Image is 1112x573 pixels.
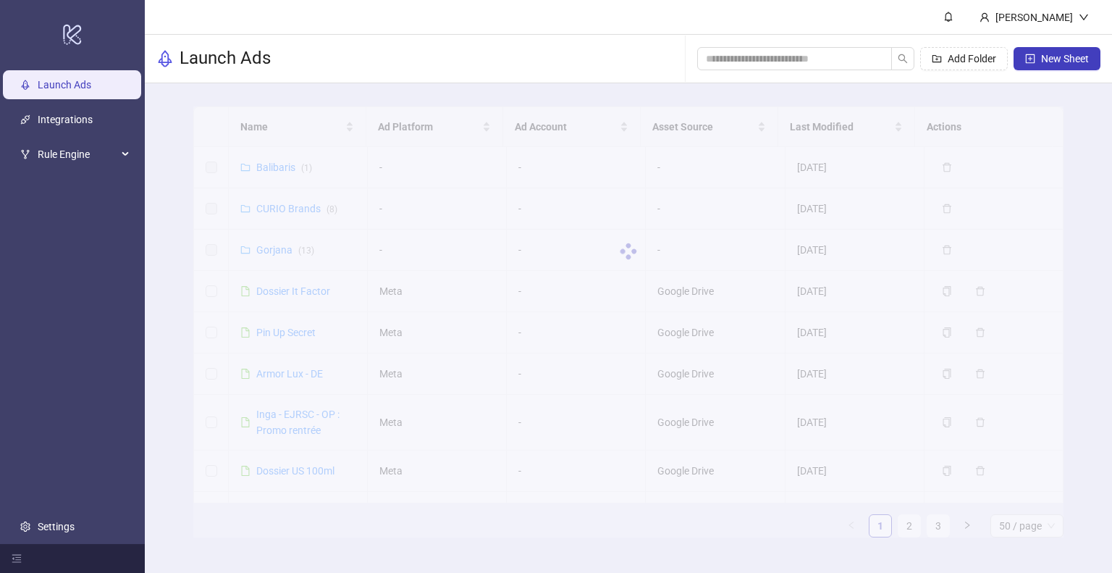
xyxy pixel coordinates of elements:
[932,54,942,64] span: folder-add
[38,79,91,91] a: Launch Ads
[943,12,953,22] span: bell
[156,50,174,67] span: rocket
[180,47,271,70] h3: Launch Ads
[948,53,996,64] span: Add Folder
[38,521,75,532] a: Settings
[898,54,908,64] span: search
[38,140,117,169] span: Rule Engine
[1079,12,1089,22] span: down
[990,9,1079,25] div: [PERSON_NAME]
[38,114,93,125] a: Integrations
[980,12,990,22] span: user
[1041,53,1089,64] span: New Sheet
[20,149,30,159] span: fork
[1014,47,1100,70] button: New Sheet
[920,47,1008,70] button: Add Folder
[1025,54,1035,64] span: plus-square
[12,553,22,564] span: menu-fold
